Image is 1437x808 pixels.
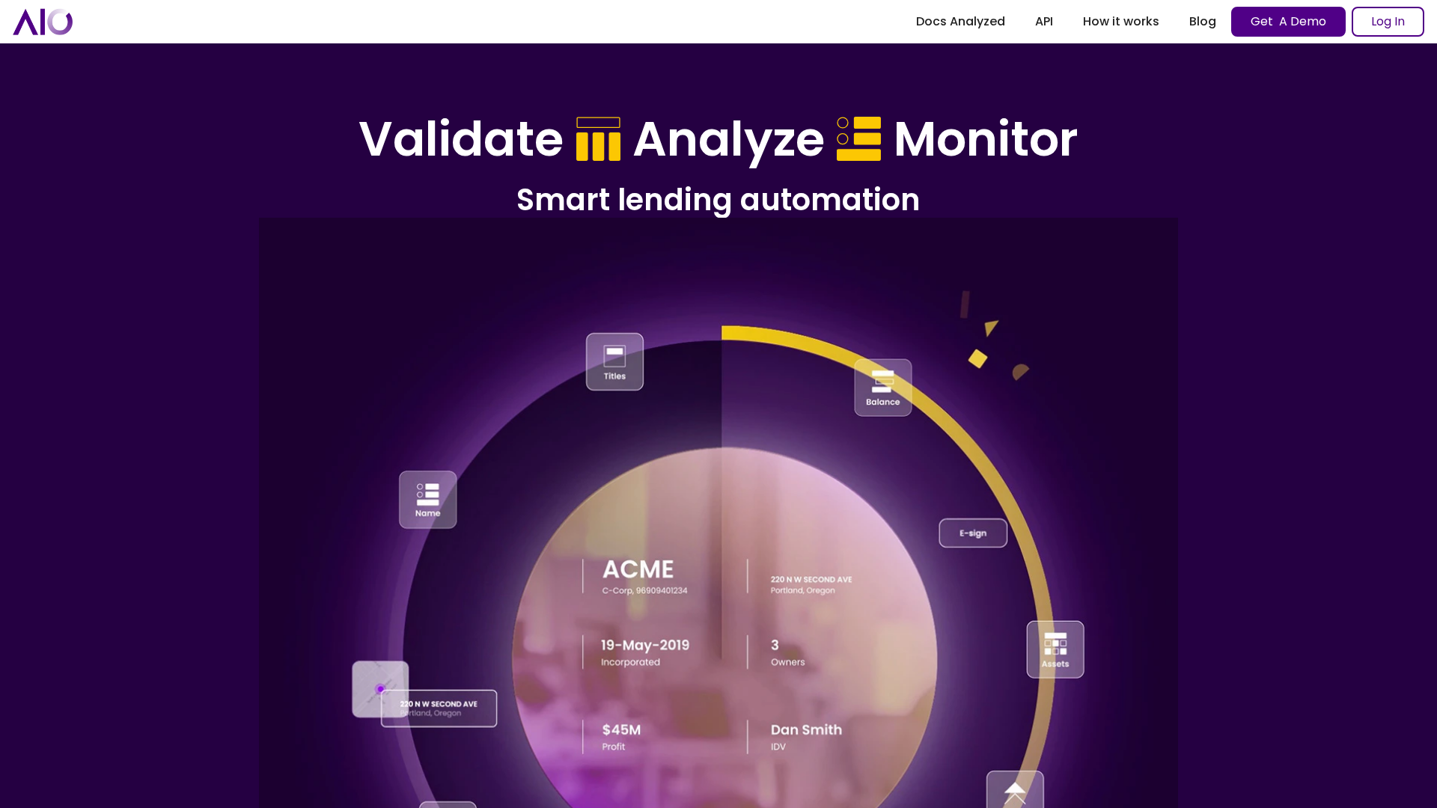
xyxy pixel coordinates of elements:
h2: Smart lending automation [292,180,1145,219]
a: Docs Analyzed [901,8,1020,35]
a: How it works [1068,8,1174,35]
h1: Validate [359,111,564,168]
a: Log In [1352,7,1424,37]
a: Blog [1174,8,1231,35]
h1: Monitor [894,111,1078,168]
a: API [1020,8,1068,35]
h1: Analyze [632,111,825,168]
a: Get A Demo [1231,7,1346,37]
a: home [13,8,73,34]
